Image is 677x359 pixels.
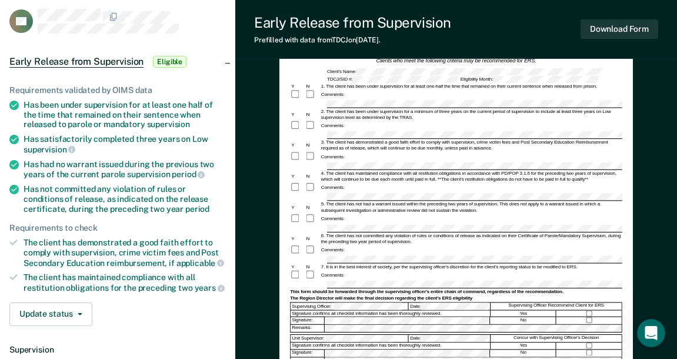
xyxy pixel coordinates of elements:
div: N [305,174,320,179]
div: Yes [491,343,556,349]
div: The Region Director will make the final decision regarding the client's ERS eligibility [290,295,622,301]
div: 3. The client has demonstrated a good faith effort to comply with supervision, crime victim fees ... [320,139,622,151]
div: Signature: [291,317,324,324]
dt: Supervision [9,345,226,355]
div: Unit Supervisor: [291,335,408,342]
div: Y [290,112,305,118]
div: N [305,236,320,242]
button: Update status [9,303,92,326]
div: Has been under supervision for at least one half of the time that remained on their sentence when... [24,100,226,129]
div: Comments: [320,92,346,98]
div: Requirements validated by OIMS data [9,85,226,95]
div: This form should be forwarded through the supervising officer's entire chain of command, regardle... [290,289,622,295]
div: N [305,112,320,118]
div: Supervising Officer Recommend Client for ERS [491,303,622,310]
div: N [305,84,320,89]
div: Has satisfactorily completed three years on Low [24,134,226,154]
div: Comments: [320,247,346,253]
div: Comments: [320,185,346,191]
div: Eligibility Month: [459,76,600,83]
div: Requirements to check [9,223,226,233]
div: 7. It is in the best interest of society, per the supervising officer's discretion for the client... [320,264,622,270]
div: Y [290,142,305,148]
div: Concur with Supervising Officer's Decision [491,335,622,342]
div: Comments: [320,272,346,278]
span: period [185,204,209,214]
div: Has had no warrant issued during the previous two years of the current parole supervision [24,159,226,179]
div: No [491,350,556,357]
span: period [172,169,205,179]
div: No [491,317,556,324]
span: supervision [147,119,190,129]
span: supervision [24,145,75,154]
span: years [195,283,225,292]
div: Comments: [320,123,346,129]
div: 2. The client has been under supervision for a minimum of three years on the current period of su... [320,109,622,121]
div: 6. The client has not committed any violation of rules or conditions of release as indicated on t... [320,233,622,245]
div: Y [290,205,305,211]
div: Early Release from Supervision [254,14,451,31]
div: Prefilled with data from TDCJ on [DATE] . [254,36,451,44]
div: Y [290,84,305,89]
div: Signature: [291,350,324,357]
span: Early Release from Supervision [9,56,144,68]
div: Y [290,264,305,270]
div: 5. The client has not had a warrant issued within the preceding two years of supervision. This do... [320,202,622,214]
div: Remarks: [291,325,325,332]
div: Client's Name: [326,68,606,75]
span: Eligible [153,56,186,68]
div: TDCJ/SID #: [326,76,459,83]
div: Date: [409,335,490,342]
div: Comments: [320,216,346,222]
div: Has not committed any violation of rules or conditions of release, as indicated on the release ce... [24,184,226,214]
iframe: Intercom live chat [637,319,665,347]
div: Signature confirms all checklist information has been thoroughly reviewed. [291,343,491,349]
div: Yes [491,311,556,317]
div: N [305,142,320,148]
div: Comments: [320,154,346,160]
div: The client has maintained compliance with all restitution obligations for the preceding two [24,272,226,292]
div: Signature confirms all checklist information has been thoroughly reviewed. [291,311,491,317]
div: Y [290,174,305,179]
div: The client has demonstrated a good faith effort to comply with supervision, crime victim fees and... [24,238,226,268]
div: Y [290,236,305,242]
div: Supervising Officer: [291,303,408,310]
div: N [305,264,320,270]
div: 1. The client has been under supervision for at least one-half the time that remained on their cu... [320,84,622,89]
em: Clients who meet the following criteria may be recommended for ERS. [376,58,536,64]
div: N [305,205,320,211]
span: applicable [176,258,224,268]
div: 4. The client has maintained compliance with all restitution obligations in accordance with PD/PO... [320,171,622,182]
div: Date: [409,303,490,310]
button: Download Form [581,19,658,39]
